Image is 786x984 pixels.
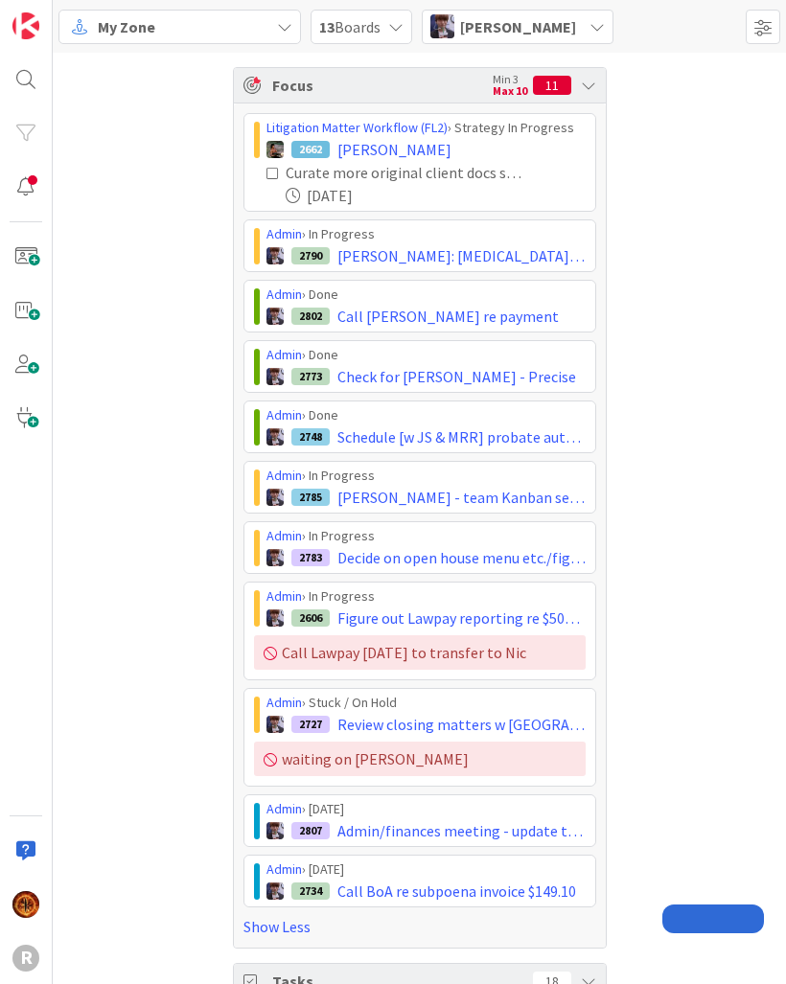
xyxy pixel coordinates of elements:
a: Admin [266,527,302,544]
b: 13 [319,17,335,36]
img: Visit kanbanzone.com [12,12,39,39]
span: [PERSON_NAME]: [MEDICAL_DATA] payment received [337,244,586,267]
div: › In Progress [266,224,586,244]
a: Admin [266,860,302,878]
div: 11 [533,76,571,95]
a: Admin [266,346,302,363]
img: ML [266,549,284,566]
a: Admin [266,587,302,605]
div: 2734 [291,882,330,900]
div: R [12,945,39,972]
div: 2783 [291,549,330,566]
div: 2606 [291,609,330,627]
div: › In Progress [266,526,586,546]
div: 2727 [291,716,330,733]
div: [DATE] [286,184,586,207]
span: [PERSON_NAME] - team Kanban session @10-12 >> Kanban project card for homework! [337,486,586,509]
span: Check for [PERSON_NAME] - Precise [337,365,576,388]
div: › Done [266,345,586,365]
img: ML [266,716,284,733]
div: 2785 [291,489,330,506]
div: › Strategy In Progress [266,118,586,138]
div: 2802 [291,308,330,325]
a: Admin [266,225,302,242]
a: Admin [266,467,302,484]
div: 2662 [291,141,330,158]
a: Admin [266,286,302,303]
img: TR [12,891,39,918]
span: Call BoA re subpoena invoice $149.10 [337,880,576,903]
span: [PERSON_NAME] [337,138,451,161]
img: ML [266,428,284,446]
span: Admin/finances meeting - update this week's payments on the f/u report and fix productivity report [337,819,586,842]
span: Call [PERSON_NAME] re payment [337,305,559,328]
div: Max 10 [493,85,527,97]
img: ML [266,247,284,264]
img: ML [266,882,284,900]
span: Review closing matters w [GEOGRAPHIC_DATA] for Sep - prepare disbursement checks etc. [337,713,586,736]
div: Min 3 [493,74,527,85]
div: 2790 [291,247,330,264]
div: › In Progress [266,586,586,606]
a: Admin [266,694,302,711]
span: Focus [272,74,483,97]
a: Litigation Matter Workflow (FL2) [266,119,448,136]
a: Admin [266,406,302,423]
span: [PERSON_NAME] [460,15,576,38]
div: › Done [266,285,586,305]
img: ML [266,308,284,325]
div: 2807 [291,822,330,839]
div: Curate more original client docs sent to email [DATE] [286,161,528,184]
div: › Done [266,405,586,425]
span: Boards [319,15,381,38]
a: Admin [266,800,302,817]
div: Call Lawpay [DATE] to transfer to Nic [254,635,586,670]
div: › In Progress [266,466,586,486]
div: 2773 [291,368,330,385]
div: › Stuck / On Hold [266,693,586,713]
span: Schedule [w JS & MRR] probate auto rules working session [337,425,586,448]
img: ML [266,489,284,506]
img: MW [266,141,284,158]
span: Figure out Lawpay reporting re $5000 refund to MJ [337,606,586,629]
img: ML [266,609,284,627]
div: waiting on [PERSON_NAME] [254,742,586,776]
div: 2748 [291,428,330,446]
img: ML [430,14,454,38]
div: › [DATE] [266,799,586,819]
img: ML [266,368,284,385]
span: Decide on open house menu etc./figure out rentals - coordinate w KA [337,546,586,569]
a: Show Less [243,915,596,938]
div: › [DATE] [266,859,586,880]
span: My Zone [98,15,155,38]
img: ML [266,822,284,839]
